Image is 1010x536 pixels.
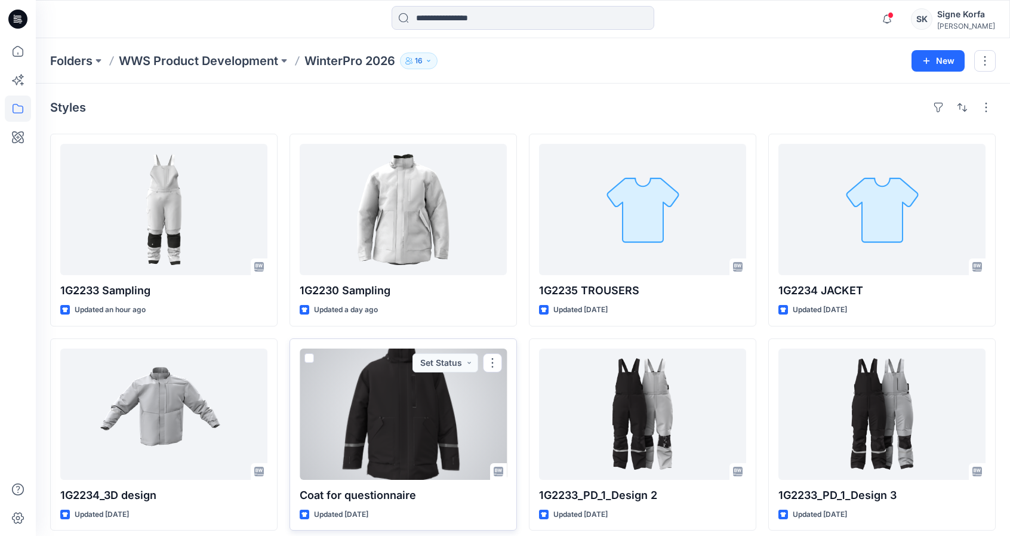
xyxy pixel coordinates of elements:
p: 1G2230 Sampling [300,282,507,299]
p: 1G2233 Sampling [60,282,267,299]
a: 1G2235 TROUSERS [539,144,746,275]
a: Folders [50,53,93,69]
a: WWS Product Development [119,53,278,69]
div: [PERSON_NAME] [937,21,995,30]
p: Updated [DATE] [793,304,847,316]
p: Coat for questionnaire [300,487,507,504]
p: Updated [DATE] [553,509,608,521]
a: 1G2233_PD_1_Design 3 [778,349,986,480]
button: New [912,50,965,72]
h4: Styles [50,100,86,115]
p: Updated [DATE] [75,509,129,521]
p: 1G2234 JACKET [778,282,986,299]
a: 1G2233_PD_1_Design 2 [539,349,746,480]
p: 1G2233_PD_1_Design 3 [778,487,986,504]
p: 1G2233_PD_1_Design 2 [539,487,746,504]
div: Signe Korfa [937,7,995,21]
p: Updated [DATE] [553,304,608,316]
div: SK [911,8,932,30]
a: 1G2230 Sampling [300,144,507,275]
button: 16 [400,53,438,69]
p: 16 [415,54,423,67]
p: Updated a day ago [314,304,378,316]
p: Updated an hour ago [75,304,146,316]
a: Coat for questionnaire [300,349,507,480]
p: WinterPro 2026 [304,53,395,69]
a: 1G2234 JACKET [778,144,986,275]
a: 1G2234_3D design [60,349,267,480]
p: 1G2234_3D design [60,487,267,504]
p: Updated [DATE] [793,509,847,521]
a: 1G2233 Sampling [60,144,267,275]
p: 1G2235 TROUSERS [539,282,746,299]
p: Updated [DATE] [314,509,368,521]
